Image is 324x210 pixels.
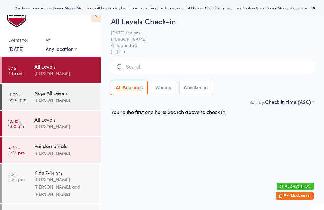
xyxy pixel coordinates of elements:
a: 4:30 -5:30 pmFundamentals[PERSON_NAME] [2,137,101,163]
a: [DATE] [8,45,24,52]
div: Check in time (ASC) [265,98,314,105]
time: 4:30 - 5:30 pm [8,171,25,182]
div: [PERSON_NAME] [PERSON_NAME], and [PERSON_NAME] [34,176,96,198]
time: 12:00 - 1:00 pm [8,118,24,129]
time: 6:15 - 7:15 am [8,65,23,75]
time: 11:00 - 12:00 pm [8,92,26,102]
h2: All Levels Check-in [111,16,314,26]
div: All Levels [34,116,96,123]
div: [PERSON_NAME] [34,70,96,77]
div: All Levels [34,63,96,70]
div: [PERSON_NAME] [34,123,96,130]
a: 6:15 -7:15 amAll Levels[PERSON_NAME] [2,57,101,83]
div: You're the first one here! Search above to check in. [111,108,227,115]
div: Fundamentals [34,142,96,149]
span: Chippendale [111,42,304,48]
div: [PERSON_NAME] [34,96,96,104]
div: You have now entered Kiosk Mode. Members will be able to check themselves in using the search fie... [10,5,314,10]
a: 12:00 -1:00 pmAll Levels[PERSON_NAME] [2,111,101,136]
div: Kids 7-14 yrs [34,169,96,176]
button: Checked in [179,81,213,95]
button: Waiting [151,81,176,95]
div: Any location [46,45,77,52]
img: Legacy Brazilian Jiu Jitsu [6,5,28,28]
button: Exit kiosk mode [276,192,314,200]
span: Jiu Jitsu [111,48,314,55]
time: 4:30 - 5:30 pm [8,145,25,155]
div: Events for [8,35,39,45]
button: Auto-cycle: ON [277,183,314,190]
a: 11:00 -12:00 pmNogi All Levels[PERSON_NAME] [2,84,101,110]
a: 4:30 -5:30 pmKids 7-14 yrs[PERSON_NAME] [PERSON_NAME], and [PERSON_NAME] [2,164,101,203]
span: [DATE] 6:15am [111,29,304,36]
button: All Bookings [111,81,148,95]
div: At [46,35,77,45]
div: [PERSON_NAME] [34,149,96,157]
span: [PERSON_NAME] [111,36,304,42]
input: Search [111,60,314,74]
label: Sort by [249,99,264,105]
div: Nogi All Levels [34,89,96,96]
